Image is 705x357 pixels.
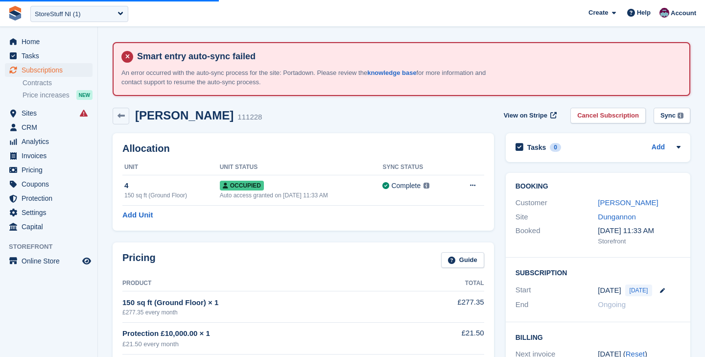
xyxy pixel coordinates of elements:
span: Help [637,8,651,18]
span: CRM [22,120,80,134]
div: £277.35 every month [122,308,445,317]
img: icon-info-grey-7440780725fd019a000dd9b08b2336e03edf1995a4989e88bcd33f0948082b44.svg [678,113,683,119]
div: Start [516,285,598,296]
a: menu [5,254,93,268]
a: View on Stripe [500,108,559,124]
a: Cancel Subscription [570,108,646,124]
img: stora-icon-8386f47178a22dfd0bd8f6a31ec36ba5ce8667c1dd55bd0f319d3a0aa187defe.svg [8,6,23,21]
div: Sync [660,111,676,120]
p: An error occurred with the auto-sync process for the site: Portadown. Please review the for more ... [121,68,489,87]
a: menu [5,49,93,63]
a: knowledge base [367,69,416,76]
img: icon-info-grey-7440780725fd019a000dd9b08b2336e03edf1995a4989e88bcd33f0948082b44.svg [423,183,429,189]
span: Occupied [220,181,264,190]
div: Booked [516,225,598,246]
div: [DATE] 11:33 AM [598,225,681,237]
a: menu [5,106,93,120]
span: Storefront [9,242,97,252]
th: Unit [122,160,220,175]
i: Smart entry sync failures have occurred [80,109,88,117]
div: Site [516,212,598,223]
th: Unit Status [220,160,383,175]
td: £277.35 [445,291,484,322]
span: Ongoing [598,300,626,309]
time: 2025-09-30 00:00:00 UTC [598,285,621,296]
div: Auto access granted on [DATE] 11:33 AM [220,191,383,200]
span: Tasks [22,49,80,63]
h2: Tasks [527,143,546,152]
span: Account [671,8,696,18]
h2: Billing [516,332,681,342]
span: Sites [22,106,80,120]
h2: Subscription [516,267,681,277]
span: Pricing [22,163,80,177]
span: Capital [22,220,80,234]
div: NEW [76,90,93,100]
th: Total [445,276,484,291]
div: Storefront [598,237,681,246]
td: £21.50 [445,322,484,354]
a: menu [5,135,93,148]
a: [PERSON_NAME] [598,198,658,207]
div: 0 [550,143,561,152]
span: Protection [22,191,80,205]
span: Coupons [22,177,80,191]
span: Settings [22,206,80,219]
div: End [516,299,598,310]
div: StoreStuff NI (1) [35,9,81,19]
h2: [PERSON_NAME] [135,109,234,122]
div: £21.50 every month [122,339,445,349]
span: Subscriptions [22,63,80,77]
th: Product [122,276,445,291]
a: menu [5,35,93,48]
span: [DATE] [625,285,653,296]
div: 4 [124,180,220,191]
a: menu [5,149,93,163]
h2: Pricing [122,252,156,268]
div: 150 sq ft (Ground Floor) [124,191,220,200]
h2: Booking [516,183,681,190]
a: Add Unit [122,210,153,221]
th: Sync Status [382,160,453,175]
a: Dungannon [598,213,636,221]
div: Complete [391,181,421,191]
a: Guide [441,252,484,268]
button: Sync [654,108,690,124]
span: View on Stripe [504,111,547,120]
a: menu [5,220,93,234]
a: Price increases NEW [23,90,93,100]
h2: Allocation [122,143,484,154]
h4: Smart entry auto-sync failed [133,51,681,62]
a: menu [5,120,93,134]
div: Protection £10,000.00 × 1 [122,328,445,339]
a: menu [5,63,93,77]
a: menu [5,191,93,205]
a: menu [5,177,93,191]
div: 111228 [237,112,262,123]
span: Invoices [22,149,80,163]
a: Add [652,142,665,153]
div: 150 sq ft (Ground Floor) × 1 [122,297,445,309]
a: menu [5,206,93,219]
span: Create [588,8,608,18]
a: Contracts [23,78,93,88]
a: menu [5,163,93,177]
div: Customer [516,197,598,209]
span: Analytics [22,135,80,148]
img: Brian Young [659,8,669,18]
a: Preview store [81,255,93,267]
span: Online Store [22,254,80,268]
span: Home [22,35,80,48]
span: Price increases [23,91,70,100]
